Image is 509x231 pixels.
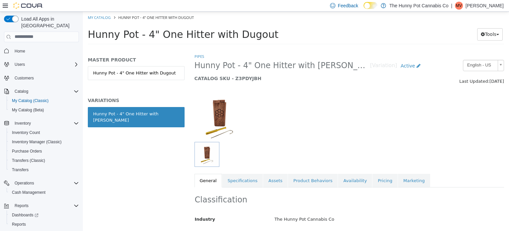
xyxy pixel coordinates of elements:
[5,55,102,68] a: Hunny Pot - 4" One Hitter with Dugout
[12,212,38,218] span: Dashboards
[15,62,25,67] span: Users
[394,17,420,29] button: Tools
[112,80,161,130] img: 150
[9,97,79,105] span: My Catalog (Classic)
[12,158,45,163] span: Transfers (Classic)
[9,157,79,165] span: Transfers (Classic)
[407,67,421,72] span: [DATE]
[112,183,421,193] h2: Classification
[12,87,31,95] button: Catalog
[1,46,82,56] button: Home
[7,105,82,115] button: My Catalog (Beta)
[12,130,40,135] span: Inventory Count
[15,121,31,126] span: Inventory
[9,211,41,219] a: Dashboards
[12,149,42,154] span: Purchase Orders
[12,74,36,82] a: Customers
[12,119,33,127] button: Inventory
[12,47,28,55] a: Home
[180,162,205,176] a: Assets
[376,67,407,72] span: Last Updated:
[451,2,452,10] p: |
[12,60,28,68] button: Users
[12,190,45,195] span: Cash Management
[12,47,79,55] span: Home
[318,52,332,57] span: Active
[5,86,102,92] h5: VARIATIONS
[12,119,79,127] span: Inventory
[12,179,79,187] span: Operations
[15,89,28,94] span: Catalog
[9,157,48,165] a: Transfers (Classic)
[13,2,43,9] img: Cova
[12,222,26,227] span: Reports
[205,162,255,176] a: Product Behaviors
[7,220,82,229] button: Reports
[7,188,82,197] button: Cash Management
[9,147,79,155] span: Purchase Orders
[187,219,426,230] div: Pipes
[12,98,49,103] span: My Catalog (Classic)
[315,162,347,176] a: Marketing
[12,167,28,173] span: Transfers
[1,119,82,128] button: Inventory
[290,162,315,176] a: Pricing
[10,99,96,112] div: Hunny Pot - 4" One Hitter with [PERSON_NAME]
[9,220,28,228] a: Reports
[5,45,102,51] h5: MASTER PRODUCT
[5,17,196,29] span: Hunny Pot - 4" One Hitter with Dugout
[15,203,28,208] span: Reports
[12,60,79,68] span: Users
[12,87,79,95] span: Catalog
[1,178,82,188] button: Operations
[7,137,82,147] button: Inventory Manager (Classic)
[112,64,341,70] h5: CATALOG SKU - Z3PDYJBH
[389,2,448,10] p: The Hunny Pot Cannabis Co
[15,180,34,186] span: Operations
[1,73,82,83] button: Customers
[255,162,289,176] a: Availability
[9,147,45,155] a: Purchase Orders
[287,52,314,57] small: [Variation]
[9,220,79,228] span: Reports
[15,49,25,54] span: Home
[12,107,44,113] span: My Catalog (Beta)
[456,2,462,10] span: MV
[112,162,139,176] a: General
[12,139,62,145] span: Inventory Manager (Classic)
[9,211,79,219] span: Dashboards
[187,202,426,214] div: The Hunny Pot Cannabis Co
[9,129,43,137] a: Inventory Count
[9,138,64,146] a: Inventory Manager (Classic)
[140,162,180,176] a: Specifications
[7,128,82,137] button: Inventory Count
[19,16,79,29] span: Load All Apps in [GEOGRAPHIC_DATA]
[1,60,82,69] button: Users
[12,179,37,187] button: Operations
[9,138,79,146] span: Inventory Manager (Classic)
[7,147,82,156] button: Purchase Orders
[1,201,82,210] button: Reports
[455,2,463,10] div: Maly Vang
[112,42,121,47] a: Pipes
[9,129,79,137] span: Inventory Count
[35,3,111,8] span: Hunny Pot - 4" One Hitter with Dugout
[5,3,28,8] a: My Catalog
[15,75,34,81] span: Customers
[9,188,48,196] a: Cash Management
[112,205,133,210] span: Industry
[9,97,51,105] a: My Catalog (Classic)
[364,2,377,9] input: Dark Mode
[9,166,31,174] a: Transfers
[7,156,82,165] button: Transfers (Classic)
[12,202,79,210] span: Reports
[338,2,358,9] span: Feedback
[1,87,82,96] button: Catalog
[7,96,82,105] button: My Catalog (Classic)
[12,202,31,210] button: Reports
[9,106,47,114] a: My Catalog (Beta)
[380,48,421,59] a: English - US
[7,165,82,174] button: Transfers
[466,2,504,10] p: [PERSON_NAME]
